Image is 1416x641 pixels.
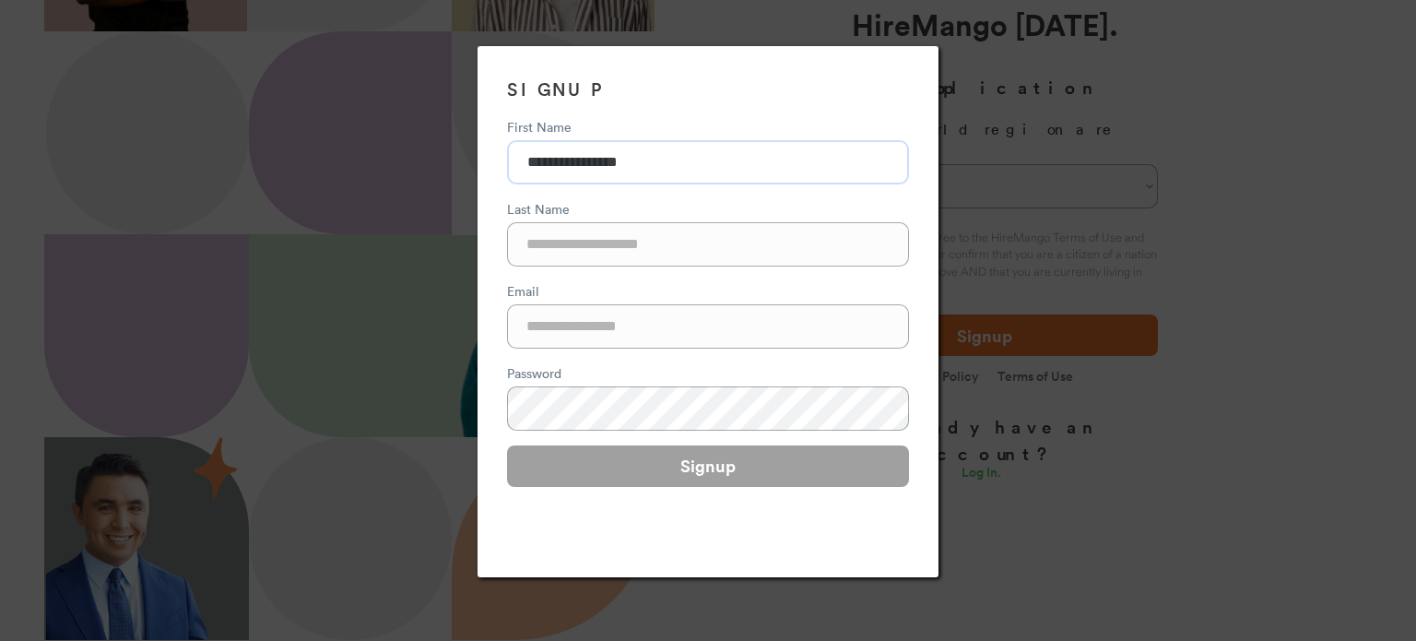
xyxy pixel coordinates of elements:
div: Email [507,281,909,301]
h3: SIGNUP [507,76,909,102]
div: Password [507,363,909,383]
button: Signup [507,445,909,487]
div: Last Name [507,199,909,219]
div: First Name [507,117,909,137]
